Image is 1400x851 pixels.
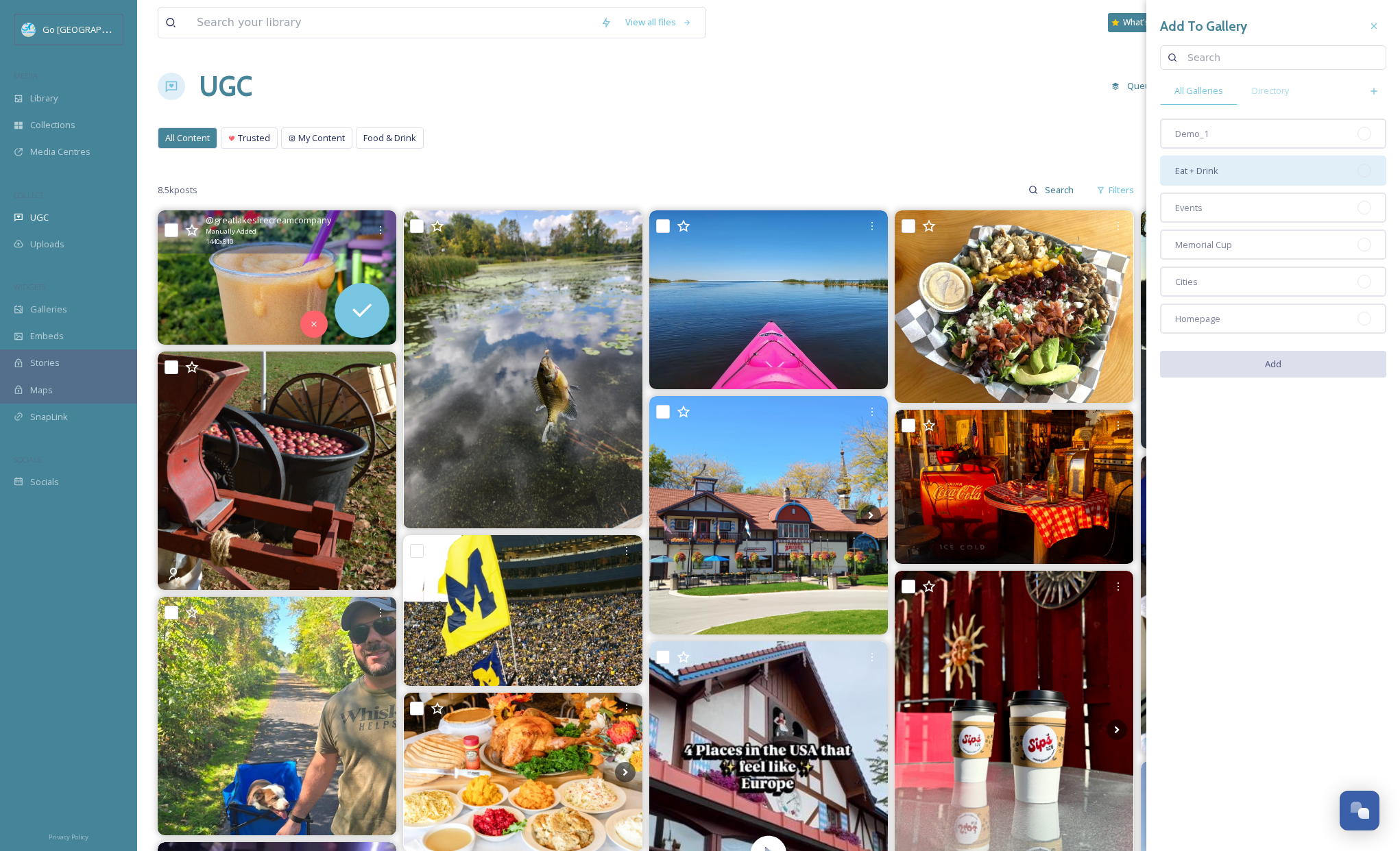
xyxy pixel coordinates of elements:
button: Open Chat [1340,791,1379,830]
span: Events [1175,201,1203,214]
img: Burgers so big you’ll wonder if it counts as arm day 💪🏼 Work out at Barney’s, don’t forget the 22... [1141,456,1379,754]
h3: Add To Gallery [1160,16,1247,36]
span: Food & Drink [363,132,416,145]
span: Uploads [30,238,64,251]
span: Eat + Drink [1175,164,1218,177]
img: Blinded by the light. It’s good to be back! #lookupseeblue [1141,210,1379,449]
button: Add [1160,351,1386,378]
span: SOCIALS [14,454,41,465]
img: 557410192_18060759101454364_3732911694252529473_n.heic [649,210,888,389]
img: #fishingtime #baycitymi #baycitystatepark #michiganstateparks #cloudlovers [404,210,642,528]
input: Search [1038,176,1083,203]
input: Search your library [190,8,594,38]
span: Demo_1 [1175,127,1209,140]
span: Socials [30,476,59,489]
span: COLLECT [14,190,43,200]
a: Queued [1105,73,1175,99]
span: Maps [30,384,53,397]
span: Privacy Policy [49,832,88,841]
span: UGC [30,211,49,224]
span: Filters [1109,184,1134,197]
span: Manually Added [206,227,256,236]
span: Galleries [30,303,67,316]
button: Queued [1105,73,1168,99]
a: What's New [1108,13,1176,32]
span: WIDGETS [14,282,45,292]
span: All Content [165,132,210,145]
span: Collections [30,119,75,132]
a: View all files [618,9,699,36]
img: Michigan Wolverines head coach Sherrone Moore spoke to the media on Monday in Ann Arbor. On Coach... [404,535,642,686]
span: Memorial Cup [1175,238,1232,251]
span: Media Centres [30,145,90,158]
span: Cities [1175,275,1198,288]
img: Happy Monday! Come enjoy one of our Fall specials before they're gone! October 1st is right aroun... [895,210,1133,402]
span: Go [GEOGRAPHIC_DATA] [43,23,144,36]
span: My Content [298,132,345,145]
span: 1440 x 810 [206,237,233,247]
input: Search [1181,44,1379,71]
span: 8.5k posts [158,184,197,197]
span: @ greatlakesicecreamcompany [206,214,331,227]
img: The Cider Sipper is available now at both shops! For a limited time, try this smoothie-like froze... [158,210,396,345]
img: 554705713_17976250934922409_5129828179755017343_n.jpg [158,597,396,835]
span: Directory [1252,84,1289,97]
span: All Galleries [1174,84,1223,97]
span: Homepage [1175,312,1220,325]
span: Library [30,92,58,105]
span: MEDIA [14,71,38,81]
img: Antique mall window display on Water Street. #baycitymichigan #baycitymi #greatlakesbay #downtown... [895,410,1133,565]
span: Embeds [30,330,64,343]
a: UGC [199,66,252,107]
img: Němečtí imigranti si v Michiganu vystavěli krásnou bavorskou vesničku... #frankenmuth #michigan #... [649,396,888,634]
img: THIS SATURDAY! Join us for Fall Harvest Festival on Sat, Oct 4 from 10 am-4 pm! The Homestead Far... [158,351,396,590]
a: Privacy Policy [49,828,88,844]
span: Stories [30,356,60,369]
img: GoGreatLogo_MISkies_RegionalTrails%20%281%29.png [22,23,36,36]
span: Trusted [238,132,270,145]
span: SnapLink [30,410,68,423]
